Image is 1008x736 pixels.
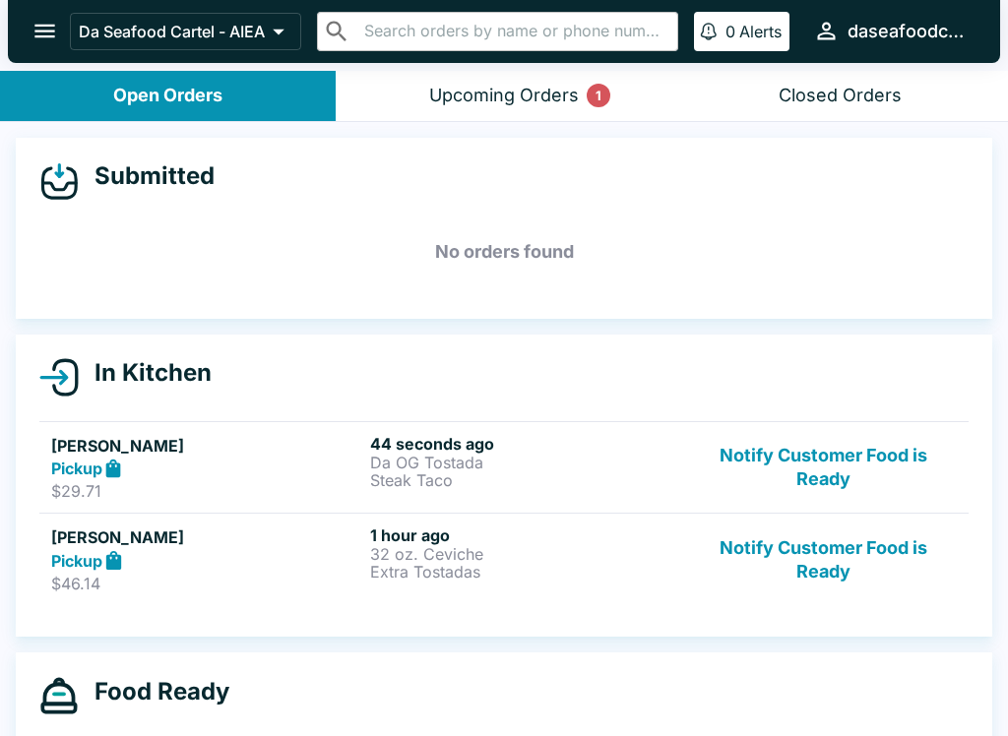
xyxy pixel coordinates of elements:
[20,6,70,56] button: open drawer
[79,161,215,191] h4: Submitted
[690,434,957,502] button: Notify Customer Food is Ready
[848,20,969,43] div: daseafoodcartel
[39,216,969,287] h5: No orders found
[596,86,601,105] p: 1
[370,525,681,545] h6: 1 hour ago
[739,22,782,41] p: Alerts
[370,563,681,581] p: Extra Tostadas
[51,481,362,501] p: $29.71
[79,358,212,388] h4: In Kitchen
[358,18,669,45] input: Search orders by name or phone number
[51,551,102,571] strong: Pickup
[370,545,681,563] p: 32 oz. Ceviche
[779,85,902,107] div: Closed Orders
[370,434,681,454] h6: 44 seconds ago
[51,525,362,549] h5: [PERSON_NAME]
[79,22,265,41] p: Da Seafood Cartel - AIEA
[51,459,102,478] strong: Pickup
[370,454,681,471] p: Da OG Tostada
[51,574,362,593] p: $46.14
[51,434,362,458] h5: [PERSON_NAME]
[70,13,301,50] button: Da Seafood Cartel - AIEA
[39,513,969,605] a: [PERSON_NAME]Pickup$46.141 hour ago32 oz. CevicheExtra TostadasNotify Customer Food is Ready
[725,22,735,41] p: 0
[690,525,957,593] button: Notify Customer Food is Ready
[113,85,222,107] div: Open Orders
[39,421,969,514] a: [PERSON_NAME]Pickup$29.7144 seconds agoDa OG TostadaSteak TacoNotify Customer Food is Ready
[805,10,976,52] button: daseafoodcartel
[429,85,579,107] div: Upcoming Orders
[370,471,681,489] p: Steak Taco
[79,677,229,706] h4: Food Ready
